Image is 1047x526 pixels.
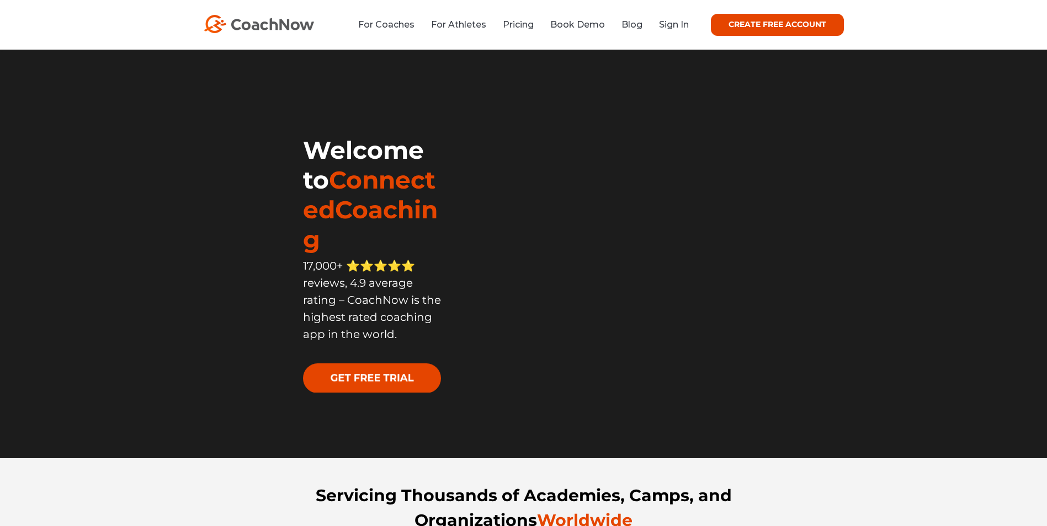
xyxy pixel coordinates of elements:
span: 17,000+ ⭐️⭐️⭐️⭐️⭐️ reviews, 4.9 average rating – CoachNow is the highest rated coaching app in th... [303,259,441,341]
a: Sign In [659,19,689,30]
a: CREATE FREE ACCOUNT [711,14,844,36]
a: Book Demo [550,19,605,30]
a: Pricing [503,19,534,30]
h1: Welcome to [303,135,444,254]
img: GET FREE TRIAL [303,363,441,393]
img: CoachNow Logo [204,15,314,33]
span: ConnectedCoaching [303,165,438,254]
a: For Coaches [358,19,414,30]
a: For Athletes [431,19,486,30]
a: Blog [621,19,642,30]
